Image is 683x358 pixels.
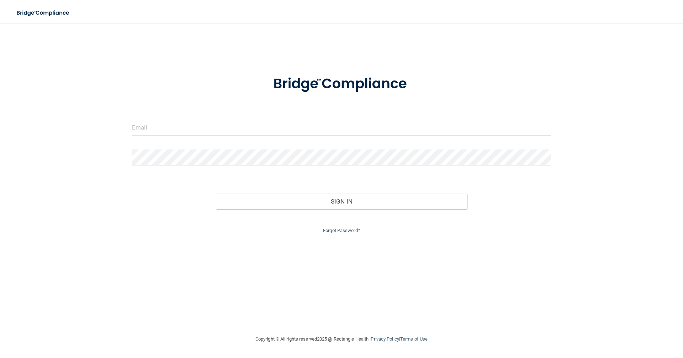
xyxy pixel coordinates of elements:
button: Sign In [216,194,467,209]
a: Privacy Policy [371,336,399,342]
img: bridge_compliance_login_screen.278c3ca4.svg [11,6,76,20]
a: Terms of Use [400,336,428,342]
img: bridge_compliance_login_screen.278c3ca4.svg [259,65,424,102]
div: Copyright © All rights reserved 2025 @ Rectangle Health | | [212,328,471,351]
a: Forgot Password? [323,228,360,233]
input: Email [132,120,551,136]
